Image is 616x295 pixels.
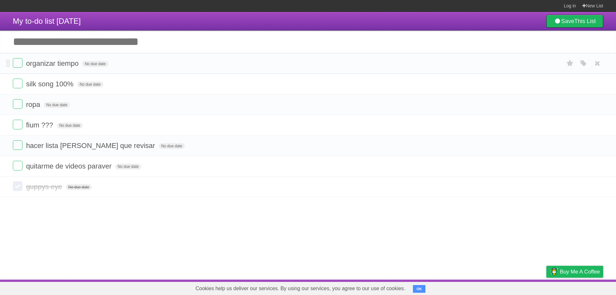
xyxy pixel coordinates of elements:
a: Terms [516,281,530,293]
a: SaveThis List [546,15,603,28]
label: Done [13,181,22,191]
span: quitarme de videos paraver [26,162,113,170]
span: No due date [66,184,92,190]
span: guppys eye [26,183,64,191]
span: silk song 100% [26,80,75,88]
span: hacer lista [PERSON_NAME] que revisar [26,142,157,150]
label: Done [13,120,22,129]
span: No due date [82,61,108,67]
span: No due date [44,102,70,108]
label: Done [13,99,22,109]
img: Buy me a coffee [550,266,558,277]
a: Suggest a feature [563,281,603,293]
b: This List [574,18,596,24]
a: Developers [482,281,508,293]
button: OK [413,285,425,293]
label: Star task [564,58,576,69]
label: Done [13,79,22,88]
label: Done [13,140,22,150]
a: Privacy [538,281,555,293]
span: No due date [57,123,83,128]
span: ropa [26,100,42,108]
span: fium ??? [26,121,55,129]
a: Buy me a coffee [546,266,603,278]
span: No due date [77,82,103,87]
span: Cookies help us deliver our services. By using our services, you agree to our use of cookies. [189,282,412,295]
span: My to-do list [DATE] [13,17,81,25]
span: Buy me a coffee [560,266,600,277]
span: No due date [115,164,141,169]
span: No due date [159,143,185,149]
span: organizar tiempo [26,59,80,67]
a: About [461,281,475,293]
label: Done [13,58,22,68]
label: Done [13,161,22,170]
